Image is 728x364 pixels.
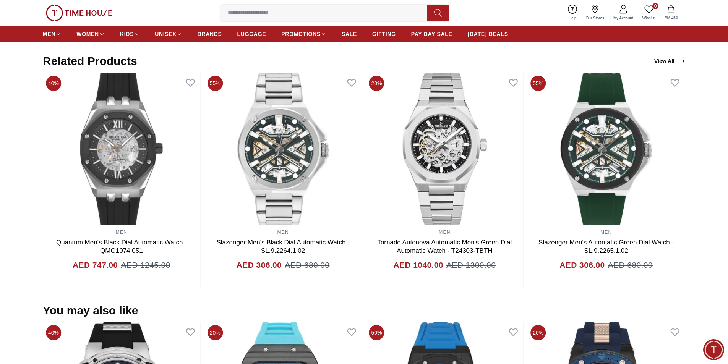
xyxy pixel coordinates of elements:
img: Slazenger Men's Black Dial Automatic Watch - SL.9.2264.1.02 [204,73,362,225]
span: SALE [342,30,357,38]
span: Wishlist [639,15,658,21]
a: PAY DAY SALE [411,27,452,41]
h4: AED 747.00 [73,259,118,271]
div: Home [3,226,74,252]
a: [DATE] DEALS [468,27,508,41]
a: LUGGAGE [237,27,266,41]
span: Help [566,15,580,21]
span: AED 680.00 [285,259,329,271]
a: Help [564,3,581,23]
span: MEN [43,30,55,38]
div: Conversation [76,226,150,252]
h4: AED 306.00 [559,259,605,271]
span: WOMEN [76,30,99,38]
div: Zoe [2,25,151,52]
a: PROMOTIONS [281,27,326,41]
span: PAY DAY SALE [411,30,452,38]
span: KIDS [120,30,134,38]
h2: You may also like [43,304,138,317]
span: Just now [128,30,145,37]
a: Our Stores [581,3,609,23]
h2: Related Products [43,54,137,68]
span: LUGGAGE [237,30,266,38]
span: PROMOTIONS [281,30,321,38]
span: 20% [530,325,546,340]
span: AED 1300.00 [446,259,496,271]
a: KIDS [120,27,139,41]
span: 50% [369,325,384,340]
h4: AED 306.00 [237,259,282,271]
span: 55% [208,76,223,91]
a: GIFTING [372,27,396,41]
span: My Account [610,15,636,21]
img: Tornado Autonova Automatic Men's Green Dial Automatic Watch - T24303-TBTH [366,73,524,225]
img: Profile picture of Zoe [10,31,24,45]
a: Quantum Men's Black Dial Automatic Watch - QMG1074.051 [56,239,187,254]
a: Tornado Autonova Automatic Men's Green Dial Automatic Watch - T24303-TBTH [377,239,512,254]
img: Quantum Men's Black Dial Automatic Watch - QMG1074.051 [43,73,200,225]
button: My Bag [660,4,682,22]
span: 40% [46,76,61,91]
span: AED 680.00 [608,259,653,271]
span: 20% [369,76,384,91]
span: 0 [652,3,658,9]
div: [PERSON_NAME] [31,30,113,40]
a: MEN [277,230,289,235]
h4: AED 1040.00 [393,259,443,271]
span: BRANDS [198,30,222,38]
span: Home [31,243,46,249]
span: [DATE] DEALS [468,30,508,38]
span: Hello! I'm your Time House Watches Support Assistant. How can I assist you [DATE]? [31,40,127,46]
span: Conversation [95,243,130,249]
a: Slazenger Men's Automatic Green Dial Watch - SL.9.2265.1.02 [538,239,674,254]
a: SALE [342,27,357,41]
a: 0Wishlist [638,3,660,23]
div: Conversation [10,10,106,17]
span: 55% [530,76,546,91]
img: Slazenger Men's Automatic Green Dial Watch - SL.9.2265.1.02 [527,73,685,225]
a: MEN [439,230,450,235]
span: Our Stores [583,15,607,21]
a: BRANDS [198,27,222,41]
span: AED 1245.00 [121,259,170,271]
img: ... [46,5,112,21]
a: Slazenger Men's Black Dial Automatic Watch - SL.9.2264.1.02 [216,239,349,254]
a: View All [653,56,687,66]
div: View All [654,57,685,65]
a: UNISEX [155,27,182,41]
a: MEN [43,27,61,41]
span: 20% [208,325,223,340]
a: MEN [600,230,612,235]
a: WOMEN [76,27,105,41]
span: My Bag [662,15,681,20]
div: Chat Widget [703,339,724,360]
span: GIFTING [372,30,396,38]
span: 40% [46,325,61,340]
span: UNISEX [155,30,176,38]
a: MEN [116,230,127,235]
